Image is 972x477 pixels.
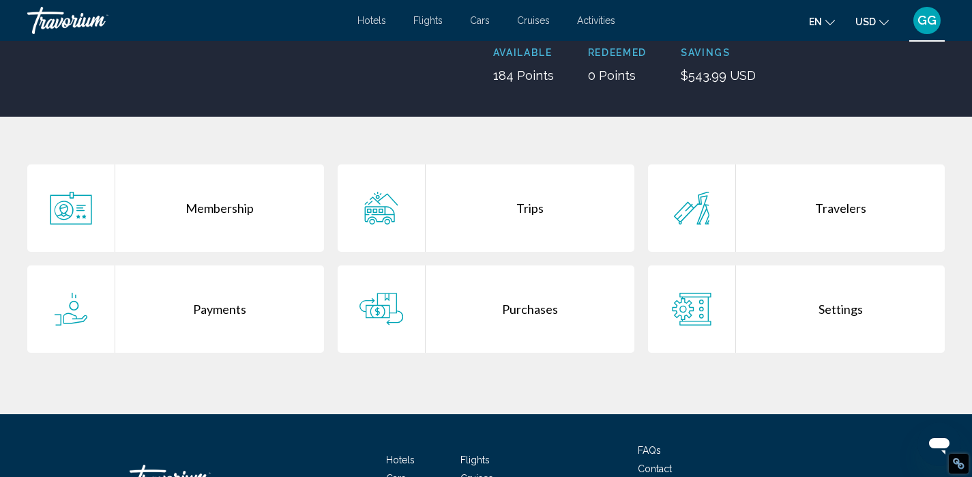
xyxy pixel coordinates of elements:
[27,164,324,252] a: Membership
[809,16,822,27] span: en
[460,454,490,465] a: Flights
[917,14,937,27] span: GG
[386,454,415,465] a: Hotels
[638,463,672,474] a: Contact
[588,47,647,58] p: Redeemed
[855,12,889,31] button: Change currency
[115,164,324,252] div: Membership
[577,15,615,26] a: Activities
[952,457,965,470] div: Restore Info Box &#10;&#10;NoFollow Info:&#10; META-Robots NoFollow: &#09;true&#10; META-Robots N...
[426,164,634,252] div: Trips
[588,68,647,83] p: 0 Points
[27,7,344,34] a: Travorium
[909,6,945,35] button: User Menu
[493,68,554,83] p: 184 Points
[648,265,945,353] a: Settings
[855,16,876,27] span: USD
[493,47,554,58] p: Available
[470,15,490,26] a: Cars
[357,15,386,26] a: Hotels
[413,15,443,26] a: Flights
[426,265,634,353] div: Purchases
[338,164,634,252] a: Trips
[917,422,961,466] iframe: Bouton de lancement de la fenêtre de messagerie
[27,265,324,353] a: Payments
[681,68,756,83] p: $543.99 USD
[638,445,661,456] a: FAQs
[648,164,945,252] a: Travelers
[681,47,756,58] p: Savings
[809,12,835,31] button: Change language
[115,265,324,353] div: Payments
[338,265,634,353] a: Purchases
[736,164,945,252] div: Travelers
[517,15,550,26] a: Cruises
[736,265,945,353] div: Settings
